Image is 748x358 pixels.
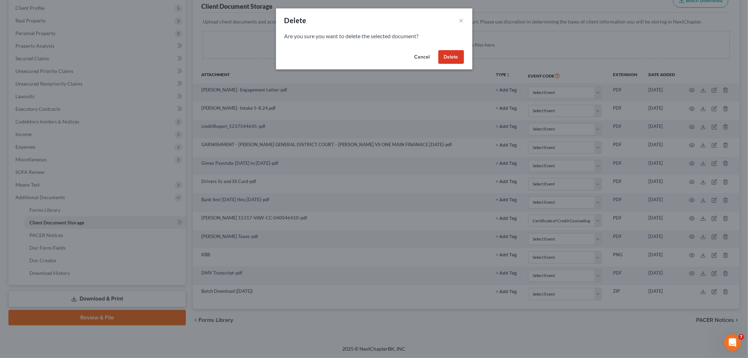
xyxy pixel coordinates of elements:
[438,50,464,64] button: Delete
[284,15,306,25] div: Delete
[409,50,436,64] button: Cancel
[284,32,464,40] p: Are you sure you want to delete the selected document?
[459,16,464,25] button: ×
[724,334,741,351] iframe: Intercom live chat
[739,334,744,340] span: 7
